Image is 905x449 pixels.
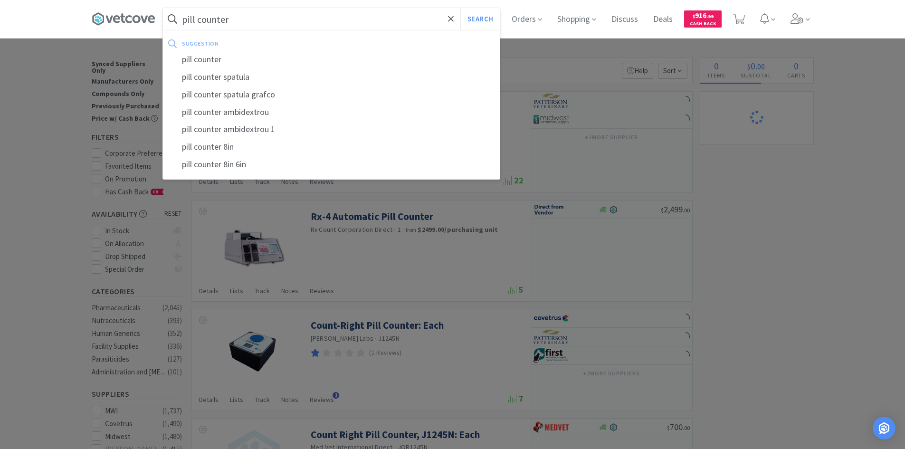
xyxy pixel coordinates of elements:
[163,104,500,121] div: pill counter ambidextrou
[163,138,500,156] div: pill counter 8in
[693,11,714,20] span: 916
[693,13,695,19] span: $
[608,15,642,24] a: Discuss
[649,15,676,24] a: Deals
[873,417,895,439] div: Open Intercom Messenger
[163,156,500,173] div: pill counter 8in 6in
[460,8,500,30] button: Search
[163,86,500,104] div: pill counter spatula grafco
[706,13,714,19] span: . 99
[163,68,500,86] div: pill counter spatula
[690,21,716,28] span: Cash Back
[163,51,500,68] div: pill counter
[684,6,722,32] a: $916.99Cash Back
[163,121,500,138] div: pill counter ambidextrou 1
[182,36,356,51] div: suggestion
[163,8,500,30] input: Search by item, sku, manufacturer, ingredient, size...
